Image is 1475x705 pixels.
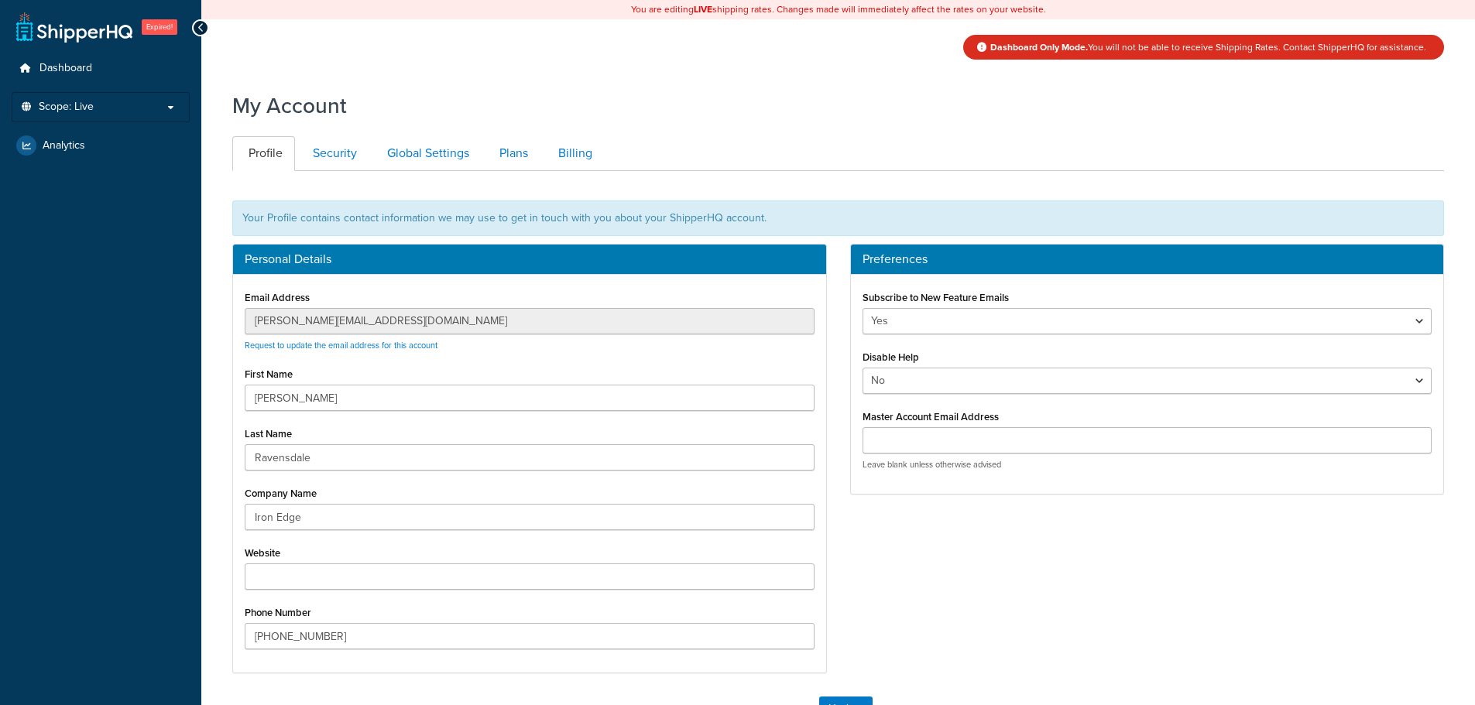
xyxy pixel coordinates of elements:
label: Subscribe to New Feature Emails [863,292,1009,303]
a: Dashboard [12,54,190,83]
a: Analytics [12,132,190,159]
label: Email Address [245,292,310,303]
a: Billing [542,136,605,171]
h3: Preferences [863,252,1432,266]
label: Last Name [245,428,292,440]
span: You will not be able to receive Shipping Rates. Contact ShipperHQ for assistance. [990,40,1426,54]
span: Analytics [43,139,85,152]
a: Request to update the email address for this account [245,339,437,351]
a: Security [297,136,369,171]
a: Global Settings [371,136,482,171]
label: Disable Help [863,351,919,363]
label: Company Name [245,488,317,499]
a: Profile [232,136,295,171]
div: Your Profile contains contact information we may use to get in touch with you about your ShipperH... [232,200,1444,236]
span: Scope: Live [39,101,94,114]
span: Expired! [142,19,177,35]
label: Website [245,547,280,559]
label: Master Account Email Address [863,411,999,423]
h1: My Account [232,91,347,121]
h3: Personal Details [245,252,815,266]
p: Leave blank unless otherwise advised [863,459,1432,471]
span: Dashboard [39,62,92,75]
a: ShipperHQ Home [16,12,132,43]
label: First Name [245,368,293,380]
strong: Dashboard Only Mode. [990,40,1088,54]
a: Plans [483,136,540,171]
label: Phone Number [245,607,311,618]
b: LIVE [694,2,712,16]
